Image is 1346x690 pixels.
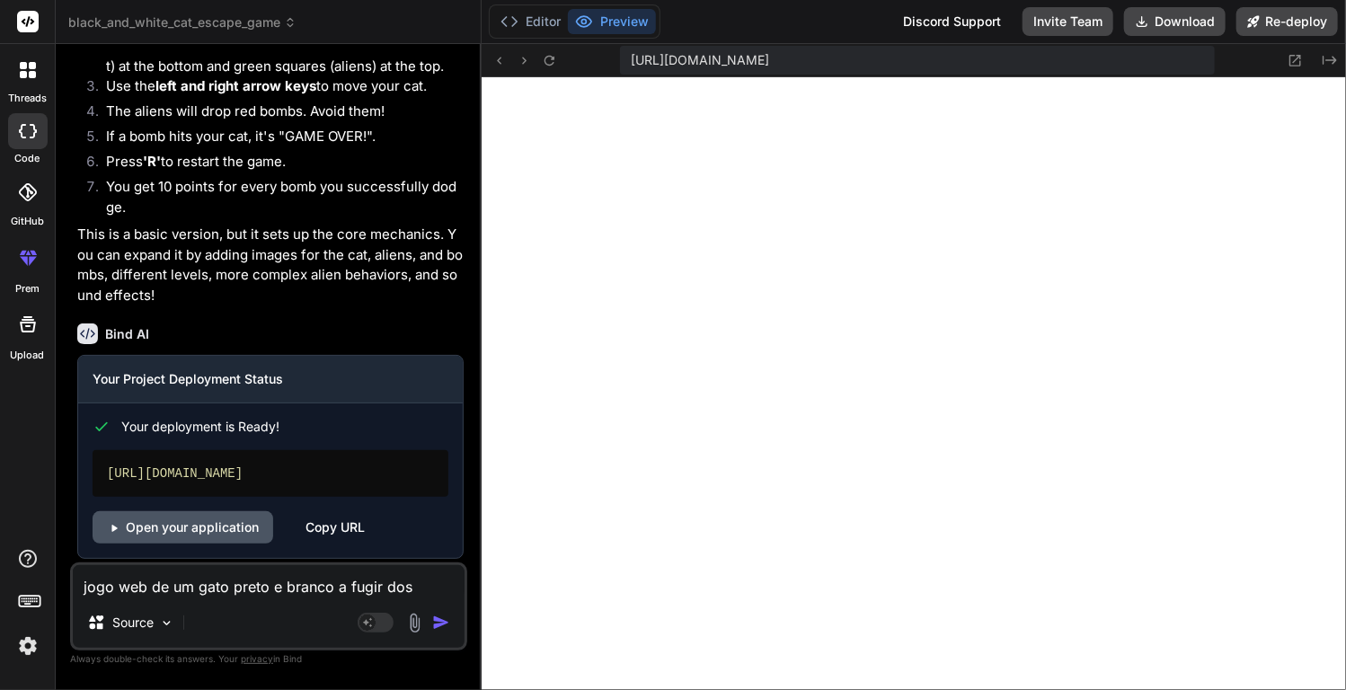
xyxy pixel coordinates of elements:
[432,614,450,632] img: icon
[8,91,47,106] label: threads
[493,9,568,34] button: Editor
[568,9,656,34] button: Preview
[1023,7,1113,36] button: Invite Team
[112,614,154,632] p: Source
[92,177,464,217] li: You get 10 points for every bomb you successfully dodge.
[70,650,467,668] p: Always double-check its answers. Your in Bind
[482,77,1346,690] iframe: Preview
[404,613,425,633] img: attachment
[11,348,45,363] label: Upload
[77,225,464,305] p: This is a basic version, but it sets up the core mechanics. You can expand it by adding images fo...
[105,325,149,343] h6: Bind AI
[92,152,464,177] li: Press to restart the game.
[13,631,43,661] img: settings
[306,511,365,544] div: Copy URL
[155,77,316,94] strong: left and right arrow keys
[93,450,448,497] div: [URL][DOMAIN_NAME]
[1236,7,1338,36] button: Re-deploy
[143,153,161,170] strong: 'R'
[159,615,174,631] img: Pick Models
[93,511,273,544] a: Open your application
[92,127,464,152] li: If a bomb hits your cat, it's "GAME OVER!".
[93,370,448,388] h3: Your Project Deployment Status
[92,102,464,127] li: The aliens will drop red bombs. Avoid them!
[121,418,279,436] span: Your deployment is Ready!
[631,51,769,69] span: [URL][DOMAIN_NAME]
[1124,7,1226,36] button: Download
[15,281,40,296] label: prem
[241,653,273,664] span: privacy
[15,151,40,166] label: code
[92,76,464,102] li: Use the to move your cat.
[11,214,44,229] label: GitHub
[892,7,1012,36] div: Discord Support
[68,13,297,31] span: black_and_white_cat_escape_game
